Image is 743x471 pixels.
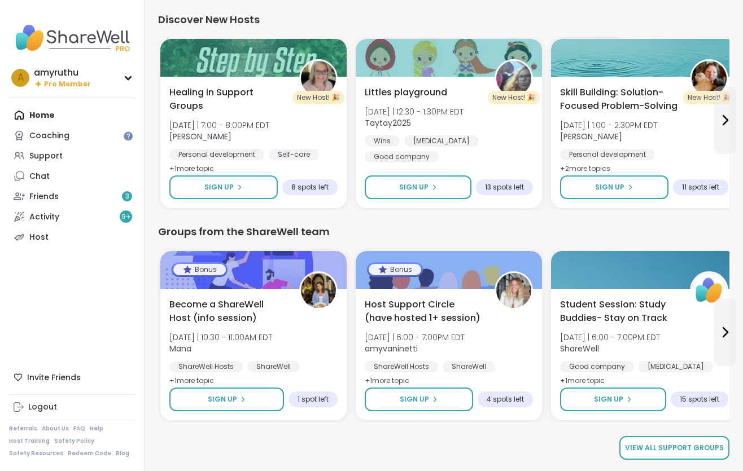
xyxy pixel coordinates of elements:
div: New Host! 🎉 [292,91,344,104]
a: View all support groups [619,436,729,460]
div: Wins [365,135,400,147]
div: amyruthu [34,67,91,79]
span: 4 spots left [487,395,524,404]
button: Sign Up [169,388,284,411]
div: Logout [28,402,57,413]
b: amyvaninetti [365,343,418,354]
a: Activity9+ [9,206,135,227]
span: 1 spot left [298,395,329,404]
span: [DATE] | 1:00 - 2:30PM EDT [560,120,657,131]
img: Mana [301,273,336,308]
span: Littles playground [365,86,447,99]
b: [PERSON_NAME] [169,131,231,142]
a: Friends3 [9,186,135,206]
div: Friends [29,191,59,203]
div: Bonus [369,264,421,275]
a: Safety Resources [9,450,63,457]
span: Host Support Circle (have hosted 1+ session) [365,298,482,325]
a: About Us [42,425,69,433]
div: Coaching [29,130,69,142]
div: New Host! 🎉 [488,91,540,104]
button: Sign Up [169,175,278,199]
div: Groups from the ShareWell team [158,224,729,240]
a: Coaching [9,125,135,146]
b: [PERSON_NAME] [560,131,622,142]
div: Good company [560,361,634,372]
a: Redeem Code [68,450,111,457]
a: Host [9,227,135,247]
span: Pro Member [44,80,91,89]
span: [DATE] | 6:00 - 7:00PM EDT [365,332,465,343]
div: [MEDICAL_DATA] [404,135,479,147]
a: Safety Policy [54,437,94,445]
img: amyvaninetti [496,273,531,308]
span: 9 + [121,212,131,222]
img: Taytay2025 [496,61,531,96]
span: [DATE] | 10:30 - 11:00AM EDT [169,332,272,343]
div: Good company [365,151,439,162]
button: Sign Up [365,175,471,199]
a: Support [9,146,135,166]
div: ShareWell [247,361,300,372]
div: Self-care [269,149,319,160]
div: ShareWell [443,361,495,372]
a: Host Training [9,437,50,445]
button: Sign Up [365,388,473,411]
span: [DATE] | 7:00 - 8:00PM EDT [169,120,269,131]
button: Sign Up [560,175,668,199]
a: Help [90,425,103,433]
div: Personal development [560,149,655,160]
b: Mana [169,343,191,354]
button: Sign Up [560,388,666,411]
a: Chat [9,166,135,186]
span: 15 spots left [680,395,719,404]
span: Sign Up [204,182,234,192]
img: LuAnn [692,61,727,96]
div: Discover New Hosts [158,12,729,28]
div: Host [29,232,49,243]
span: Become a ShareWell Host (info session) [169,298,287,325]
span: a [18,71,24,85]
a: FAQ [73,425,85,433]
div: Invite Friends [9,367,135,388]
span: 3 [125,192,129,201]
span: View all support groups [625,443,724,453]
div: ShareWell Hosts [365,361,438,372]
img: ShareWell Nav Logo [9,18,135,58]
div: [MEDICAL_DATA] [639,361,713,372]
span: Sign Up [399,182,429,192]
a: Blog [116,450,129,457]
b: ShareWell [560,343,599,354]
a: Referrals [9,425,37,433]
iframe: Spotlight [124,131,133,140]
span: [DATE] | 6:00 - 7:00PM EDT [560,332,660,343]
div: Activity [29,212,59,223]
span: 13 spots left [485,183,524,192]
div: New Host! 🎉 [683,91,735,104]
div: Personal development [169,149,264,160]
div: Bonus [173,264,226,275]
div: Chat [29,171,50,182]
span: Sign Up [595,182,624,192]
span: Sign Up [594,394,623,404]
span: Healing in Support Groups [169,86,287,113]
img: ShareWell [692,273,727,308]
div: ShareWell Hosts [169,361,243,372]
span: Skill Building: Solution-Focused Problem-Solving [560,86,678,113]
div: Support [29,151,63,162]
img: Kelly_Echoes [301,61,336,96]
span: [DATE] | 12:30 - 1:30PM EDT [365,106,464,117]
b: Taytay2025 [365,117,411,129]
span: 11 spots left [682,183,719,192]
a: Logout [9,397,135,417]
span: 8 spots left [291,183,329,192]
span: Student Session: Study Buddies- Stay on Track [560,298,678,325]
span: Sign Up [208,394,237,404]
span: Sign Up [400,394,429,404]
